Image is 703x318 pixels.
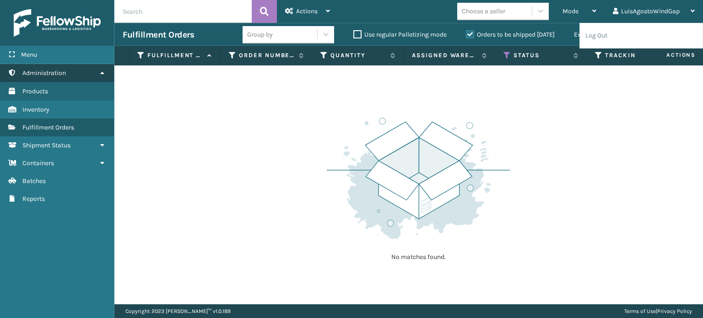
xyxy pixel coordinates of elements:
span: Batches [22,177,46,185]
span: Shipment Status [22,141,70,149]
p: Copyright 2023 [PERSON_NAME]™ v 1.0.189 [125,304,231,318]
a: Terms of Use [624,308,656,314]
span: Administration [22,69,66,77]
label: Tracking Number [605,51,660,59]
label: Orders to be shipped [DATE] [466,31,555,38]
span: Actions [296,7,318,15]
span: Inventory [22,106,49,113]
label: Quantity [330,51,386,59]
span: Menu [21,51,37,59]
label: Fulfillment Order Id [147,51,203,59]
label: Status [514,51,569,59]
h3: Fulfillment Orders [123,29,194,40]
label: Order Number [239,51,294,59]
span: Reports [22,195,45,203]
div: Group by [247,30,273,39]
span: Containers [22,159,54,167]
span: Products [22,87,48,95]
a: Privacy Policy [657,308,692,314]
img: logo [14,9,101,37]
div: Choose a seller [462,6,505,16]
span: Actions [638,48,701,63]
span: Export to .xls [574,31,611,38]
label: Use regular Palletizing mode [353,31,447,38]
div: | [624,304,692,318]
span: Fulfillment Orders [22,124,74,131]
span: Mode [562,7,579,15]
li: Log Out [580,23,703,48]
label: Assigned Warehouse [412,51,477,59]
